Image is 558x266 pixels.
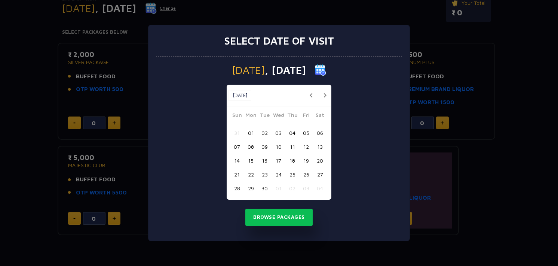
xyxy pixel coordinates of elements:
button: 04 [285,126,299,140]
button: 13 [313,140,327,154]
button: 05 [299,126,313,140]
h3: Select date of visit [224,34,334,47]
button: 15 [244,154,258,167]
span: Sat [313,111,327,121]
span: Thu [285,111,299,121]
button: 02 [258,126,272,140]
span: Tue [258,111,272,121]
button: 14 [230,154,244,167]
button: 18 [285,154,299,167]
button: 04 [313,181,327,195]
button: [DATE] [229,90,251,101]
span: Mon [244,111,258,121]
button: 31 [230,126,244,140]
button: 03 [299,181,313,195]
span: , [DATE] [265,65,306,75]
button: 17 [272,154,285,167]
button: 01 [244,126,258,140]
button: 25 [285,167,299,181]
button: 02 [285,181,299,195]
span: Wed [272,111,285,121]
button: 09 [258,140,272,154]
button: 23 [258,167,272,181]
button: 07 [230,140,244,154]
button: 19 [299,154,313,167]
button: 03 [272,126,285,140]
button: 12 [299,140,313,154]
button: 10 [272,140,285,154]
button: 08 [244,140,258,154]
button: 22 [244,167,258,181]
span: Sun [230,111,244,121]
button: 01 [272,181,285,195]
button: 24 [272,167,285,181]
img: calender icon [315,64,326,76]
button: 28 [230,181,244,195]
button: 11 [285,140,299,154]
span: [DATE] [232,65,265,75]
button: 29 [244,181,258,195]
button: 16 [258,154,272,167]
button: 30 [258,181,272,195]
span: Fri [299,111,313,121]
button: 27 [313,167,327,181]
button: 06 [313,126,327,140]
button: 20 [313,154,327,167]
button: 26 [299,167,313,181]
button: 21 [230,167,244,181]
button: Browse Packages [245,209,313,226]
